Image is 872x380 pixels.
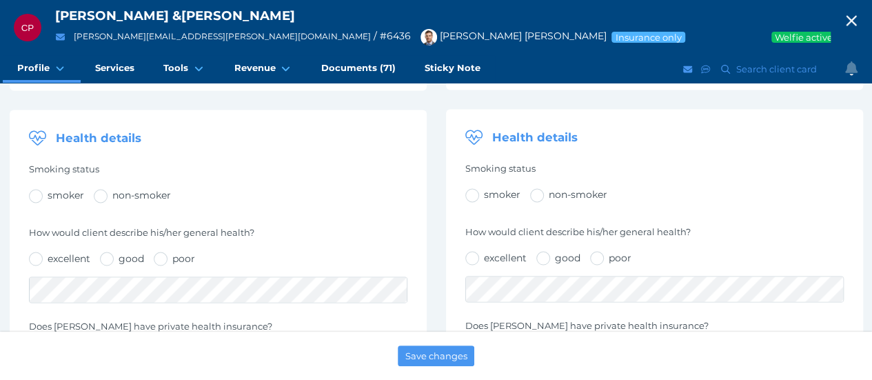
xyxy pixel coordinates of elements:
span: CP [21,23,34,33]
span: non-smoker [549,188,607,201]
a: Documents (71) [307,55,410,83]
span: Health details [56,131,141,145]
span: Save changes [405,350,467,361]
span: Search client card [733,63,823,74]
label: Smoking status [465,163,844,181]
span: non-smoker [112,189,171,201]
span: / # 6436 [374,30,411,42]
span: excellent [48,252,90,264]
span: smoker [48,189,84,201]
button: Email [681,61,695,78]
button: Email [52,28,69,46]
label: Does [PERSON_NAME] have private health insurance? [465,319,844,337]
a: Revenue [220,55,307,83]
span: Documents (71) [321,62,396,74]
a: Services [81,55,149,83]
button: Search client card [715,61,824,78]
span: Revenue [234,62,276,74]
button: SMS [699,61,713,78]
span: excellent [484,251,527,263]
label: Smoking status [29,163,407,181]
span: good [555,251,580,263]
span: Profile [17,62,50,74]
span: poor [609,251,631,263]
span: Welfie active [774,32,834,43]
span: Tools [163,62,188,74]
span: Services [95,62,134,74]
button: Save changes [398,346,475,366]
a: Profile [3,55,81,83]
span: poor [172,252,195,264]
div: Chad Peacock [14,14,41,41]
a: [PERSON_NAME][EMAIL_ADDRESS][PERSON_NAME][DOMAIN_NAME] [74,31,371,41]
span: Sticky Note [425,62,480,74]
label: Does [PERSON_NAME] have private health insurance? [29,320,407,338]
span: good [119,252,144,264]
img: Brad Bond [420,29,437,46]
span: Health details [492,130,578,144]
label: How would client describe his/her general health? [29,226,407,244]
span: Insurance only [614,32,682,43]
span: & [PERSON_NAME] [172,8,295,23]
span: smoker [484,188,520,201]
span: [PERSON_NAME] [55,8,169,23]
label: How would client describe his/her general health? [465,226,844,243]
span: [PERSON_NAME] [PERSON_NAME] [414,30,607,42]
